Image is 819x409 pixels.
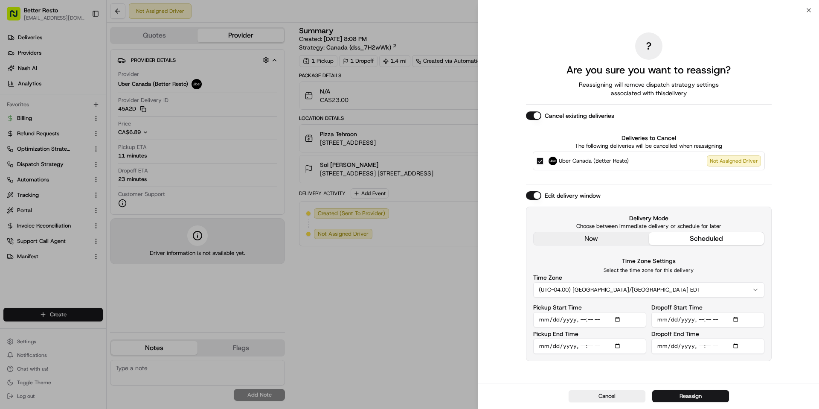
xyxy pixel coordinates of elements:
[38,90,117,97] div: We're available if you need us!
[9,111,55,118] div: Past conversations
[132,109,155,120] button: See all
[533,331,578,337] label: Pickup End Time
[651,304,703,310] label: Dropoff Start Time
[17,133,24,140] img: 1736555255976-a54dd68f-1ca7-489b-9aae-adbdc363a1c4
[18,82,33,97] img: 1738778727109-b901c2ba-d612-49f7-a14d-d897ce62d23f
[60,211,103,218] a: Powered byPylon
[533,134,765,142] label: Deliveries to Cancel
[38,82,140,90] div: Start new chat
[549,157,557,165] img: Uber Canada (Better Resto)
[9,82,24,97] img: 1736555255976-a54dd68f-1ca7-489b-9aae-adbdc363a1c4
[533,275,562,280] label: Time Zone
[635,32,662,60] div: ?
[33,155,50,162] span: [DATE]
[649,232,764,245] button: scheduled
[69,187,140,203] a: 💻API Documentation
[533,267,764,274] p: Select the time zone for this delivery
[569,390,645,402] button: Cancel
[69,132,86,139] span: [DATE]
[534,232,649,245] button: now
[533,304,582,310] label: Pickup Start Time
[545,111,614,120] label: Cancel existing deliveries
[9,34,155,48] p: Welcome 👋
[72,192,79,199] div: 💻
[145,84,155,94] button: Start new chat
[9,9,26,26] img: Nash
[28,155,31,162] span: •
[622,257,676,265] label: Time Zone Settings
[533,214,764,222] label: Delivery Mode
[566,63,731,77] h2: Are you sure you want to reassign?
[81,191,137,199] span: API Documentation
[5,187,69,203] a: 📗Knowledge Base
[64,132,67,139] span: •
[85,212,103,218] span: Pylon
[26,132,62,139] span: Regen Pajulas
[651,331,699,337] label: Dropoff End Time
[559,157,629,165] span: Uber Canada (Better Resto)
[9,124,22,138] img: Regen Pajulas
[545,191,601,200] label: Edit delivery window
[22,55,141,64] input: Clear
[652,390,729,402] button: Reassign
[17,191,65,199] span: Knowledge Base
[9,192,15,199] div: 📗
[533,222,764,230] p: Choose between immediate delivery or schedule for later
[533,142,765,150] p: The following deliveries will be cancelled when reassigning
[567,80,731,97] span: Reassigning will remove dispatch strategy settings associated with this delivery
